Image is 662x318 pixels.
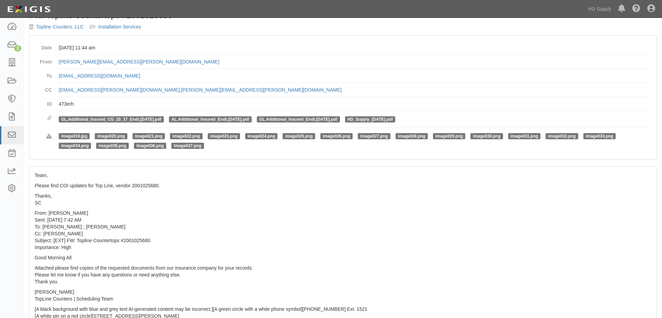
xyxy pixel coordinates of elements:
p: Thanks, SC [35,192,651,206]
span: image023.png [208,133,240,139]
span: image033.png [583,133,616,139]
dt: ID [35,97,52,107]
span: image037.png [171,143,204,149]
span: image031.png [508,133,540,139]
dd: [DATE] 11:44 am [59,41,651,55]
i: Help Center - Complianz [632,5,640,13]
a: [PERSON_NAME][EMAIL_ADDRESS][PERSON_NAME][DOMAIN_NAME] [181,87,342,93]
a: Topline Counters, LLC [36,24,84,30]
p: Team, [35,172,651,179]
p: Attached please find copies of the requested documents from our insurance company for your record... [35,264,651,285]
a: Installation Services [98,24,141,30]
i: Attachments [47,116,52,121]
span: image036.png [134,143,166,149]
p: Good Morning All [35,254,651,261]
a: [PERSON_NAME][EMAIL_ADDRESS][PERSON_NAME][DOMAIN_NAME] [59,59,219,64]
span: image020.png [95,133,127,139]
a: [EMAIL_ADDRESS][DOMAIN_NAME] [59,73,140,79]
i: Rejected attachments. These file types are not supported. [46,134,52,139]
dt: Date [35,41,52,51]
span: image025.png [283,133,315,139]
span: image032.png [546,133,578,139]
p: Please find COI updates for Top Line, vendor 2001025680. [35,182,651,189]
a: HD Supply [585,2,615,16]
span: image027.png [358,133,390,139]
dt: To [35,69,52,79]
p: From: [PERSON_NAME] Sent: [DATE] 7:42 AM To: [PERSON_NAME] ; [PERSON_NAME] Cc: [PERSON_NAME] Subj... [35,210,651,251]
dd: , [59,83,651,97]
dt: CC [35,83,52,93]
span: image028.png [396,133,428,139]
span: image024.png [245,133,277,139]
span: image030.png [470,133,503,139]
span: image022.png [170,133,202,139]
a: [EMAIL_ADDRESS][PERSON_NAME][DOMAIN_NAME] [59,87,180,93]
span: image029.png [433,133,465,139]
img: logo-5460c22ac91f19d4615b14bd174203de0afe785f0fc80cf4dbbc73dc1793850b.png [5,3,53,15]
a: GL.Additional_Insured_CG_20_37_Endt.[DATE].pdf [61,117,161,122]
span: image034.png [59,143,91,149]
a: GL.Additional_Insured_Endt.[DATE].pdf [259,117,337,122]
span: image026.png [320,133,353,139]
span: image021.png [133,133,165,139]
span: image019.jpg [59,133,90,139]
dt: From [35,55,52,65]
a: AL.Additional_Insured_Endt.[DATE].pdf [171,117,249,122]
div: 2 [14,45,21,51]
dd: 473erh [59,97,651,111]
p: [PERSON_NAME] TopLine Counters | Scheduling Team [35,288,651,302]
span: image035.png [96,143,128,149]
a: HD_Supply_[DATE].pdf [347,117,393,122]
